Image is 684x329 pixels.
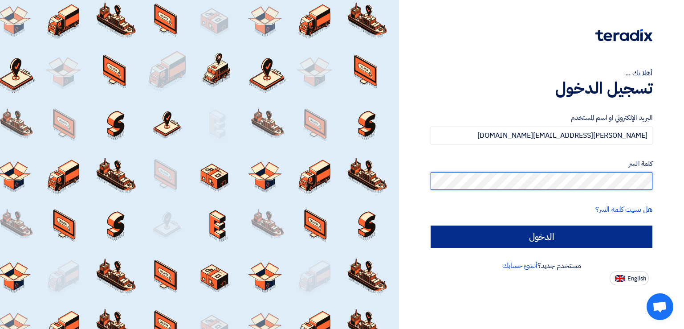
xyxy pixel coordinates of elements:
a: أنشئ حسابك [502,260,537,271]
input: الدخول [431,226,652,248]
div: أهلا بك ... [431,68,652,78]
div: مستخدم جديد؟ [431,260,652,271]
label: البريد الإلكتروني او اسم المستخدم [431,113,652,123]
img: Teradix logo [595,29,652,41]
a: هل نسيت كلمة السر؟ [595,204,652,215]
span: English [627,276,646,282]
button: English [610,271,649,285]
input: أدخل بريد العمل الإلكتروني او اسم المستخدم الخاص بك ... [431,127,652,144]
h1: تسجيل الدخول [431,78,652,98]
div: Open chat [647,293,673,320]
label: كلمة السر [431,159,652,169]
img: en-US.png [615,275,625,282]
